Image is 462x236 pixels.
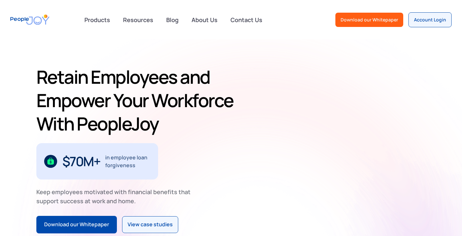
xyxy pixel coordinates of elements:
a: Download our Whitepaper [335,13,403,27]
div: Products [81,13,114,26]
a: About Us [188,13,221,27]
div: in employee loan forgiveness [105,154,150,169]
h1: Retain Employees and Empower Your Workforce With PeopleJoy [36,65,239,135]
a: View case studies [122,216,178,233]
a: Resources [119,13,157,27]
div: $70M+ [62,156,100,167]
div: Keep employees motivated with financial benefits that support success at work and home. [36,187,196,205]
div: Download our Whitepaper [341,17,398,23]
a: Account Login [408,12,452,27]
div: Account Login [414,17,446,23]
a: Blog [162,13,182,27]
div: Download our Whitepaper [44,220,109,229]
a: home [10,10,49,29]
a: Contact Us [227,13,266,27]
a: Download our Whitepaper [36,216,117,233]
div: 1 / 3 [36,143,158,180]
div: View case studies [128,220,173,229]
